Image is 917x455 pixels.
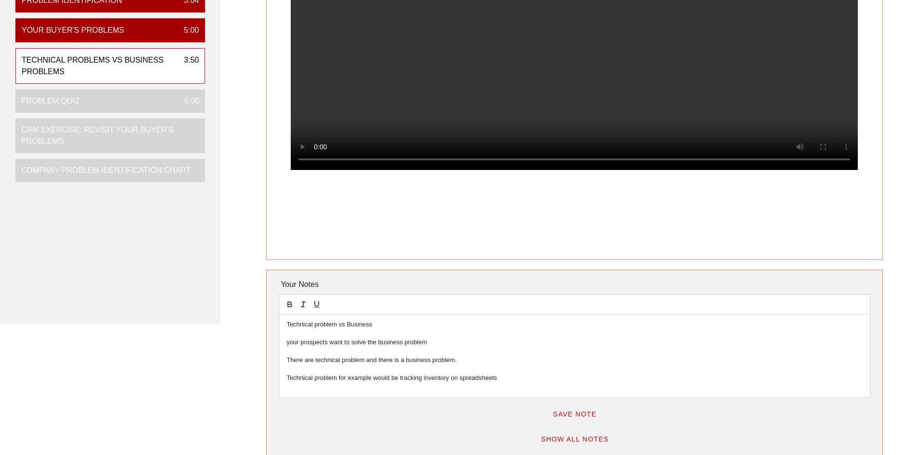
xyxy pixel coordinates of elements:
[22,54,176,78] div: Technical Problems vs Business Problems
[286,338,862,347] p: your prospects want to solve the business problem
[545,405,605,423] button: Save Note
[533,430,617,448] button: Show All Notes
[553,410,597,418] span: Save Note
[21,95,79,107] div: Problem Quiz
[176,25,199,36] div: 5:00
[286,320,862,329] p: Technical problem vs Business
[286,374,862,382] p: Technical problem for example would be tracking inventory on spreadsheets
[541,435,609,443] span: Show All Notes
[176,54,199,78] div: 3:50
[177,95,199,107] div: 5:00
[286,356,862,364] p: There are technical problem and there is a business problem.
[279,275,870,294] div: Your Notes
[22,25,124,36] div: Your Buyer's Problems
[21,165,191,176] div: Company Problem Identification Chart
[21,124,192,147] div: CRM Exercise: Revisit Your Buyer's Problems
